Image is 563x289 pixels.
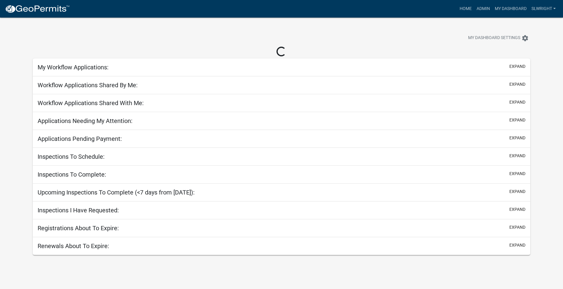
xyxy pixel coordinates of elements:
[509,99,525,105] button: expand
[38,117,132,125] h5: Applications Needing My Attention:
[457,3,474,15] a: Home
[509,135,525,141] button: expand
[463,32,534,44] button: My Dashboard Settingssettings
[38,81,138,89] h5: Workflow Applications Shared By Me:
[492,3,529,15] a: My Dashboard
[38,189,195,196] h5: Upcoming Inspections To Complete (<7 days from [DATE]):
[509,153,525,159] button: expand
[509,224,525,231] button: expand
[38,242,109,250] h5: Renewals About To Expire:
[38,153,105,160] h5: Inspections To Schedule:
[521,35,529,42] i: settings
[509,117,525,123] button: expand
[474,3,492,15] a: Admin
[38,135,122,142] h5: Applications Pending Payment:
[509,188,525,195] button: expand
[38,207,119,214] h5: Inspections I Have Requested:
[468,35,520,42] span: My Dashboard Settings
[509,242,525,248] button: expand
[509,171,525,177] button: expand
[509,81,525,88] button: expand
[38,224,119,232] h5: Registrations About To Expire:
[509,206,525,213] button: expand
[38,64,109,71] h5: My Workflow Applications:
[529,3,558,15] a: slwright
[38,99,144,107] h5: Workflow Applications Shared With Me:
[509,63,525,70] button: expand
[38,171,106,178] h5: Inspections To Complete:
